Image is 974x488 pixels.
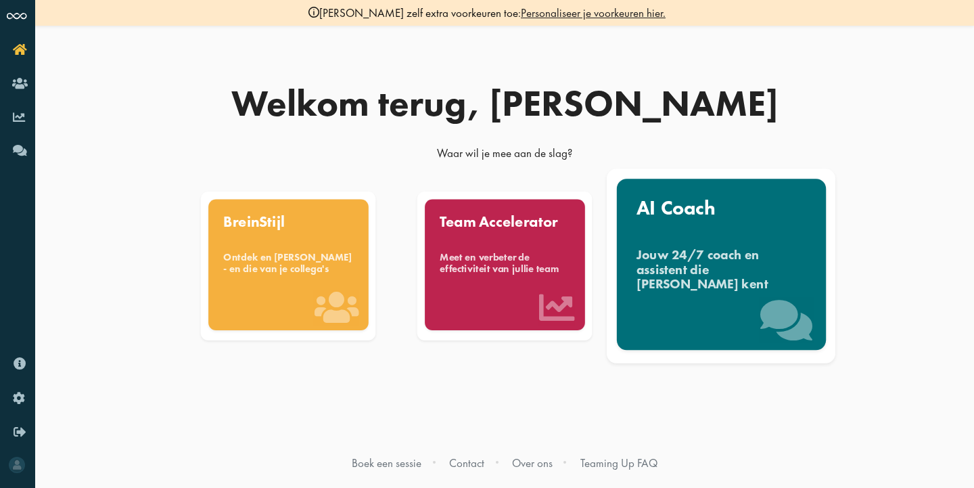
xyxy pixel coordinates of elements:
img: info-black.svg [308,7,319,18]
a: Personaliseer je voorkeuren hier. [521,5,666,20]
a: Boek een sessie [352,456,421,470]
a: BreinStijl Ontdek en [PERSON_NAME] - en die van je collega's [186,181,391,351]
div: Meet en verbeter de effectiviteit van jullie team [440,252,570,275]
a: AI Coach Jouw 24/7 coach en assistent die [PERSON_NAME] kent [618,181,823,351]
div: Waar wil je mee aan de slag? [180,146,829,167]
a: Over ons [512,456,553,470]
div: Team Accelerator [440,215,570,229]
a: Team Accelerator Meet en verbeter de effectiviteit van jullie team [402,181,607,351]
div: Welkom terug, [PERSON_NAME] [180,85,829,122]
a: Contact [449,456,484,470]
div: BreinStijl [223,215,353,229]
div: AI Coach [636,199,806,219]
div: Ontdek en [PERSON_NAME] - en die van je collega's [223,252,353,275]
a: Teaming Up FAQ [580,456,657,470]
div: Jouw 24/7 coach en assistent die [PERSON_NAME] kent [636,247,806,292]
